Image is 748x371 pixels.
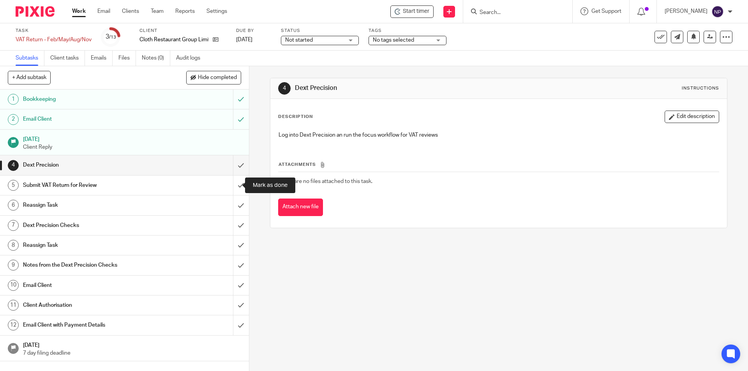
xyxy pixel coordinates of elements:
[8,320,19,331] div: 12
[23,259,158,271] h1: Notes from the Dext Precision Checks
[176,51,206,66] a: Audit logs
[23,93,158,105] h1: Bookkeeping
[23,113,158,125] h1: Email Client
[8,240,19,251] div: 8
[236,37,252,42] span: [DATE]
[23,319,158,331] h1: Email Client with Payment Details
[479,9,549,16] input: Search
[50,51,85,66] a: Client tasks
[8,114,19,125] div: 2
[279,179,372,184] span: There are no files attached to this task.
[295,84,515,92] h1: Dext Precision
[16,36,92,44] div: VAT Return - Feb/May/Aug/Nov
[279,162,316,167] span: Attachments
[106,32,116,41] div: 3
[16,28,92,34] label: Task
[665,7,707,15] p: [PERSON_NAME]
[8,71,51,84] button: + Add subtask
[711,5,724,18] img: svg%3E
[198,75,237,81] span: Hide completed
[8,160,19,171] div: 4
[97,7,110,15] a: Email
[142,51,170,66] a: Notes (0)
[8,200,19,211] div: 6
[186,71,241,84] button: Hide completed
[8,220,19,231] div: 7
[591,9,621,14] span: Get Support
[369,28,446,34] label: Tags
[175,7,195,15] a: Reports
[682,85,719,91] div: Instructions
[23,159,158,171] h1: Dext Precision
[403,7,429,16] span: Start timer
[8,300,19,311] div: 11
[206,7,227,15] a: Settings
[23,349,241,357] p: 7 day filing deadline
[72,7,86,15] a: Work
[236,28,271,34] label: Due by
[109,35,116,39] small: /13
[16,6,55,17] img: Pixie
[278,114,313,120] p: Description
[23,220,158,231] h1: Dext Precision Checks
[8,180,19,191] div: 5
[8,260,19,271] div: 9
[281,28,359,34] label: Status
[373,37,414,43] span: No tags selected
[23,134,241,143] h1: [DATE]
[16,51,44,66] a: Subtasks
[665,111,719,123] button: Edit description
[122,7,139,15] a: Clients
[279,131,718,139] p: Log into Dext Precision an run the focus workflow for VAT reviews
[390,5,434,18] div: Cloth Restaurant Group Limited - VAT Return - Feb/May/Aug/Nov
[8,280,19,291] div: 10
[23,199,158,211] h1: Reassign Task
[23,179,158,191] h1: Submit VAT Return for Review
[91,51,113,66] a: Emails
[151,7,164,15] a: Team
[278,82,291,95] div: 4
[23,143,241,151] p: Client Reply
[278,199,323,216] button: Attach new file
[23,239,158,251] h1: Reassign Task
[23,339,241,349] h1: [DATE]
[139,36,209,44] p: Cloth Restaurant Group Limited
[118,51,136,66] a: Files
[23,299,158,311] h1: Client Authorisation
[139,28,226,34] label: Client
[8,94,19,105] div: 1
[285,37,313,43] span: Not started
[23,280,158,291] h1: Email Client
